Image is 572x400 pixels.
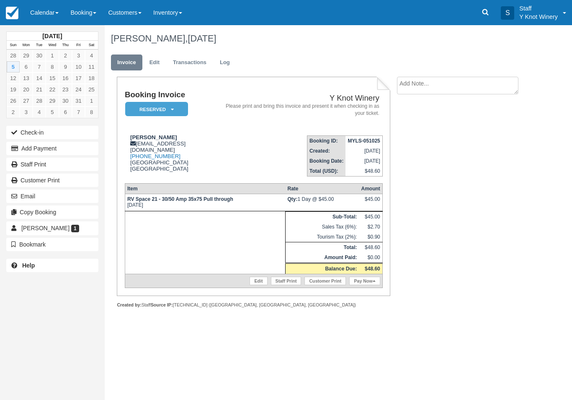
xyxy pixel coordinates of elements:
[365,266,380,272] strong: $48.60
[7,84,20,95] a: 19
[307,166,346,177] th: Total (USD):
[359,222,382,232] td: $2.70
[167,55,213,71] a: Transactions
[286,222,359,232] td: Sales Tax (6%):
[288,196,298,202] strong: Qty
[519,13,558,21] p: Y Knot Winery
[20,41,33,50] th: Mon
[46,84,59,95] a: 22
[117,302,142,307] strong: Created by:
[111,34,528,44] h1: [PERSON_NAME],
[286,212,359,222] th: Sub-Total:
[345,156,382,166] td: [DATE]
[6,126,98,139] button: Check-in
[46,73,59,84] a: 15
[125,134,222,172] div: [EMAIL_ADDRESS][DOMAIN_NAME] [GEOGRAPHIC_DATA] [GEOGRAPHIC_DATA]
[20,73,33,84] a: 13
[117,302,390,308] div: Staff [TECHNICAL_ID] ([GEOGRAPHIC_DATA], [GEOGRAPHIC_DATA], [GEOGRAPHIC_DATA])
[85,106,98,118] a: 8
[59,41,72,50] th: Thu
[286,252,359,263] th: Amount Paid:
[130,153,180,159] a: [PHONE_NUMBER]
[71,225,79,232] span: 1
[130,134,177,140] strong: [PERSON_NAME]
[143,55,166,71] a: Edit
[59,50,72,61] a: 2
[7,95,20,106] a: 26
[7,73,20,84] a: 12
[359,252,382,263] td: $0.00
[307,156,346,166] th: Booking Date:
[6,221,98,235] a: [PERSON_NAME] 1
[250,277,267,285] a: Edit
[359,232,382,242] td: $0.90
[33,106,46,118] a: 4
[307,136,346,146] th: Booking ID:
[501,6,514,20] div: S
[85,50,98,61] a: 4
[72,95,85,106] a: 31
[359,242,382,253] td: $48.60
[42,33,62,39] strong: [DATE]
[72,84,85,95] a: 24
[46,106,59,118] a: 5
[6,190,98,203] button: Email
[33,41,46,50] th: Tue
[46,41,59,50] th: Wed
[349,277,380,285] a: Pay Now
[72,73,85,84] a: 17
[59,84,72,95] a: 23
[46,95,59,106] a: 29
[7,50,20,61] a: 28
[286,263,359,274] th: Balance Due:
[359,184,382,194] th: Amount
[125,184,285,194] th: Item
[271,277,301,285] a: Staff Print
[85,84,98,95] a: 25
[6,7,18,19] img: checkfront-main-nav-mini-logo.png
[85,41,98,50] th: Sat
[6,142,98,155] button: Add Payment
[33,61,46,73] a: 7
[226,103,379,117] address: Please print and bring this invoice and present it when checking in as your ticket.
[188,33,216,44] span: [DATE]
[6,259,98,272] a: Help
[6,158,98,171] a: Staff Print
[20,84,33,95] a: 20
[85,73,98,84] a: 18
[22,262,35,269] b: Help
[20,61,33,73] a: 6
[226,94,379,103] h2: Y Knot Winery
[33,50,46,61] a: 30
[72,106,85,118] a: 7
[7,61,20,73] a: 5
[7,106,20,118] a: 2
[345,146,382,156] td: [DATE]
[6,174,98,187] a: Customer Print
[6,238,98,251] button: Bookmark
[286,242,359,253] th: Total:
[125,102,188,117] em: Reserved
[7,41,20,50] th: Sun
[72,41,85,50] th: Fri
[111,55,142,71] a: Invoice
[59,61,72,73] a: 9
[286,194,359,211] td: 1 Day @ $45.00
[72,50,85,61] a: 3
[59,95,72,106] a: 30
[20,50,33,61] a: 29
[214,55,236,71] a: Log
[6,205,98,219] button: Copy Booking
[59,106,72,118] a: 6
[46,61,59,73] a: 8
[20,95,33,106] a: 27
[286,232,359,242] td: Tourism Tax (2%):
[85,95,98,106] a: 1
[348,138,380,144] strong: MYLS-051025
[20,106,33,118] a: 3
[361,196,380,209] div: $45.00
[127,196,233,202] strong: RV Space 21 - 30/50 Amp 35x75 Pull through
[72,61,85,73] a: 10
[151,302,173,307] strong: Source IP:
[125,91,222,99] h1: Booking Invoice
